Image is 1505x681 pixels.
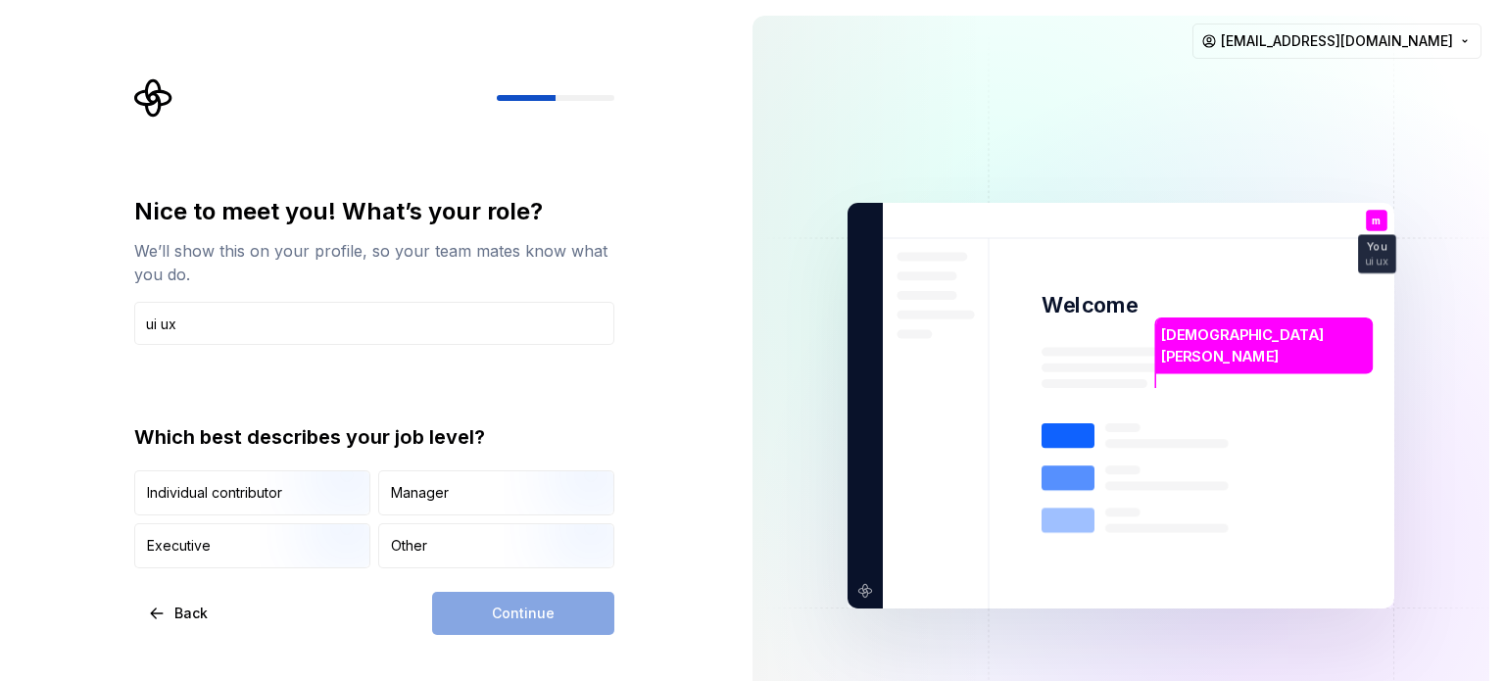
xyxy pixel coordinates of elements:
div: We’ll show this on your profile, so your team mates know what you do. [134,239,614,286]
input: Job title [134,302,614,345]
span: Back [174,604,208,623]
svg: Supernova Logo [134,78,173,118]
div: Nice to meet you! What’s your role? [134,196,614,227]
div: Other [391,536,427,556]
div: Which best describes your job level? [134,423,614,451]
p: m [1372,216,1382,226]
div: Executive [147,536,211,556]
div: Individual contributor [147,483,282,503]
p: Welcome [1042,291,1138,319]
button: Back [134,592,224,635]
p: ui ux [1365,256,1388,267]
div: Manager [391,483,449,503]
span: [EMAIL_ADDRESS][DOMAIN_NAME] [1221,31,1453,51]
p: You [1367,242,1386,253]
p: [DEMOGRAPHIC_DATA][PERSON_NAME] [1161,324,1366,366]
button: [EMAIL_ADDRESS][DOMAIN_NAME] [1192,24,1481,59]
